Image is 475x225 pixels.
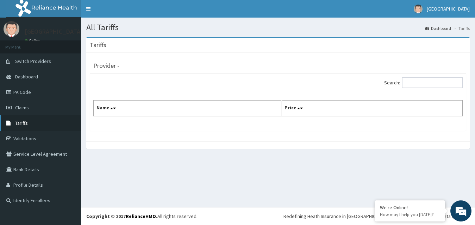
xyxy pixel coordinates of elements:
span: We're online! [41,67,97,139]
a: Online [25,38,42,43]
div: Redefining Heath Insurance in [GEOGRAPHIC_DATA] using Telemedicine and Data Science! [283,213,470,220]
img: User Image [4,21,19,37]
a: Dashboard [425,25,451,31]
span: Switch Providers [15,58,51,64]
input: Search: [402,77,463,88]
h3: Tariffs [90,42,106,48]
th: Price [281,101,462,117]
span: Claims [15,104,29,111]
strong: Copyright © 2017 . [86,213,157,219]
span: Tariffs [15,120,28,126]
span: Dashboard [15,73,38,80]
textarea: Type your message and hit 'Enter' [4,150,134,175]
img: User Image [414,5,423,13]
div: We're Online! [380,204,440,211]
label: Search: [384,77,463,88]
div: Minimize live chat window [115,4,132,20]
th: Name [94,101,282,117]
a: RelianceHMO [126,213,156,219]
div: Chat with us now [37,39,118,49]
p: [GEOGRAPHIC_DATA] [25,28,83,35]
span: [GEOGRAPHIC_DATA] [427,6,470,12]
footer: All rights reserved. [81,207,475,225]
p: How may I help you today? [380,212,440,218]
h1: All Tariffs [86,23,470,32]
h3: Provider - [93,63,119,69]
li: Tariffs [452,25,470,31]
img: d_794563401_company_1708531726252_794563401 [13,35,29,53]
